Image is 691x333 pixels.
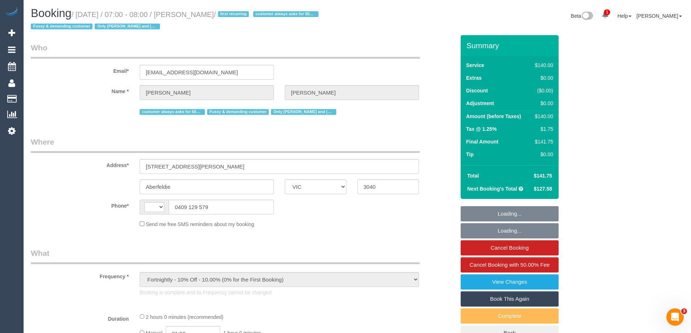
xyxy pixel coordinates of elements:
span: customer always asks for 50% discounts for complaints [140,109,205,115]
iframe: Intercom live chat [666,308,684,326]
span: Fussy & demanding customer [207,109,269,115]
a: Beta [571,13,593,19]
h3: Summary [466,41,555,50]
label: Tax @ 1.25% [466,125,497,133]
p: Booking is complete and its Frequency cannot be changed [140,289,419,296]
label: Phone* [25,200,134,209]
span: 3 [681,308,687,314]
a: [PERSON_NAME] [637,13,682,19]
strong: Next Booking's Total [467,186,517,192]
a: 1 [598,7,612,23]
label: Extras [466,74,482,82]
span: 2 hours 0 minutes (recommended) [146,314,223,320]
span: customer always asks for 50% discounts for complaints [253,11,318,17]
a: View Changes [461,274,559,290]
span: first recurring [218,11,249,17]
input: Email* [140,65,274,80]
div: $0.00 [532,74,553,82]
span: Fussy & demanding customer [31,24,92,29]
label: Duration [25,313,134,322]
div: $0.00 [532,151,553,158]
div: ($0.00) [532,87,553,94]
span: $127.58 [534,186,552,192]
img: New interface [581,12,593,21]
small: / [DATE] / 07:00 - 08:00 / [PERSON_NAME] [31,11,321,31]
div: $141.75 [532,138,553,145]
legend: Who [31,42,420,59]
span: Send me free SMS reminders about my booking [146,221,254,227]
label: Discount [466,87,488,94]
input: Post Code* [357,179,419,194]
label: Address* [25,159,134,169]
span: 1 [604,9,610,15]
label: Final Amount [466,138,498,145]
strong: Total [467,173,479,179]
a: Cancel Booking [461,240,559,255]
input: Phone* [169,200,274,215]
span: Only [PERSON_NAME] and [PERSON_NAME] [95,24,160,29]
a: Cancel Booking with 50.00% Fee [461,257,559,272]
input: Suburb* [140,179,274,194]
label: Service [466,62,484,69]
div: $1.75 [532,125,553,133]
img: Automaid Logo [4,7,19,17]
label: Name * [25,85,134,95]
label: Adjustment [466,100,494,107]
legend: What [31,248,420,264]
input: First Name* [140,85,274,100]
a: Help [617,13,632,19]
legend: Where [31,137,420,153]
label: Email* [25,65,134,75]
span: Cancel Booking with 50.00% Fee [470,262,550,268]
label: Tip [466,151,474,158]
input: Last Name* [285,85,419,100]
label: Amount (before Taxes) [466,113,521,120]
a: Book This Again [461,291,559,307]
div: $140.00 [532,113,553,120]
div: $0.00 [532,100,553,107]
span: Only [PERSON_NAME] and [PERSON_NAME] [271,109,336,115]
span: Booking [31,7,71,20]
span: $141.75 [534,173,552,179]
label: Frequency * [25,270,134,280]
div: $140.00 [532,62,553,69]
